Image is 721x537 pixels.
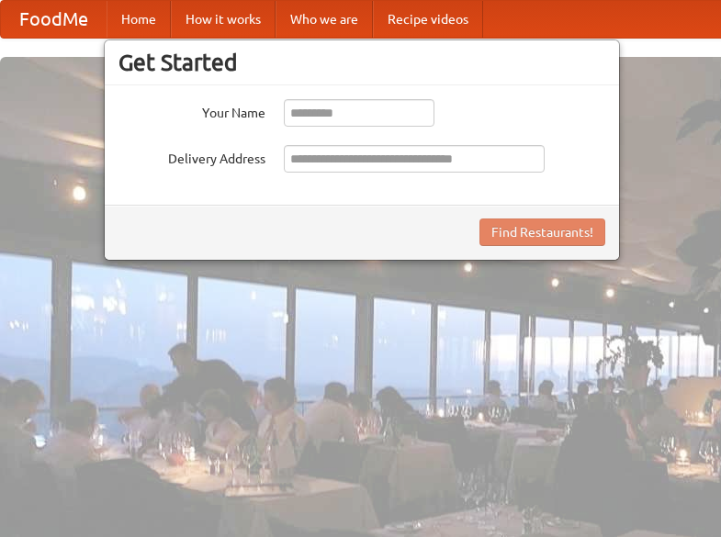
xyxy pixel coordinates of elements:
[118,99,265,122] label: Your Name
[107,1,171,38] a: Home
[118,145,265,168] label: Delivery Address
[479,218,605,246] button: Find Restaurants!
[1,1,107,38] a: FoodMe
[276,1,373,38] a: Who we are
[118,49,605,76] h3: Get Started
[171,1,276,38] a: How it works
[373,1,483,38] a: Recipe videos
